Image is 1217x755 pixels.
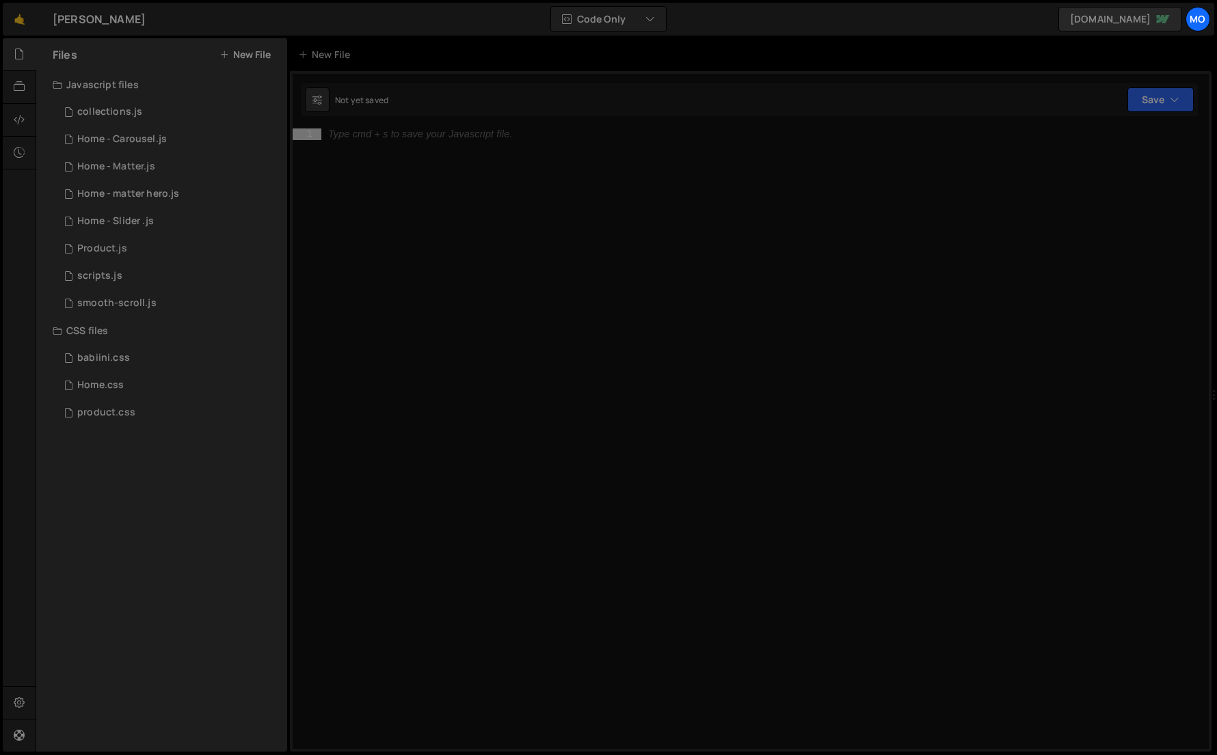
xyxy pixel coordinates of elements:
[77,407,135,419] div: product.css
[77,379,124,392] div: Home.css
[53,399,287,426] div: 14868/38699.css
[1058,7,1181,31] a: [DOMAIN_NAME]
[1186,7,1210,31] a: Mo
[77,297,157,310] div: smooth-scroll.js
[219,49,271,60] button: New File
[77,188,179,200] div: Home - matter hero.js
[77,243,127,255] div: Product.js
[53,262,287,290] div: 14868/40477.js
[53,98,287,126] div: 14868/41620.js
[77,352,130,364] div: babiini.css
[53,344,287,372] div: 14868/40476.css
[551,7,666,31] button: Code Only
[53,372,287,399] div: 14868/38664.css
[1127,87,1194,112] button: Save
[77,106,142,118] div: collections.js
[53,47,77,62] h2: Files
[77,270,122,282] div: scripts.js
[3,3,36,36] a: 🤙
[53,153,287,180] div: 14868/38663.js
[328,129,512,139] div: Type cmd + s to save your Javascript file.
[53,235,287,262] div: 14868/38698.js
[53,180,287,208] div: 14868/40475.js
[77,161,155,173] div: Home - Matter.js
[298,48,356,61] div: New File
[36,317,287,344] div: CSS files
[53,126,287,153] div: 14868/40669.js
[335,94,388,106] div: Not yet saved
[53,11,146,27] div: [PERSON_NAME]
[77,215,154,228] div: Home - Slider .js
[53,208,287,235] div: 14868/38690.js
[293,128,321,140] div: 1
[36,71,287,98] div: Javascript files
[77,133,167,146] div: Home - Carousel.js
[53,290,287,317] div: 14868/40478.js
